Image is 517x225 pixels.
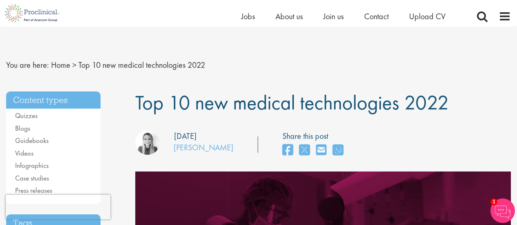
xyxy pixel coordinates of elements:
[282,130,347,142] label: Share this post
[299,142,310,159] a: share on twitter
[6,60,49,70] span: You are here:
[6,195,110,219] iframe: reCAPTCHA
[275,11,303,22] a: About us
[323,11,344,22] a: Join us
[15,111,38,120] a: Quizzes
[490,198,515,223] img: Chatbot
[490,198,497,205] span: 1
[15,136,49,145] a: Guidebooks
[409,11,445,22] a: Upload CV
[135,89,449,116] span: Top 10 new medical technologies 2022
[15,124,30,133] a: Blogs
[15,174,49,183] a: Case studies
[241,11,255,22] a: Jobs
[316,142,327,159] a: share on email
[15,149,34,158] a: Videos
[78,60,205,70] span: Top 10 new medical technologies 2022
[15,161,49,170] a: Infographics
[282,142,293,159] a: share on facebook
[174,142,233,153] a: [PERSON_NAME]
[333,142,343,159] a: share on whats app
[135,130,160,155] img: Hannah Burke
[72,60,76,70] span: >
[15,186,52,195] a: Press releases
[364,11,389,22] a: Contact
[174,130,197,142] div: [DATE]
[51,60,70,70] a: breadcrumb link
[6,91,101,109] h3: Content types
